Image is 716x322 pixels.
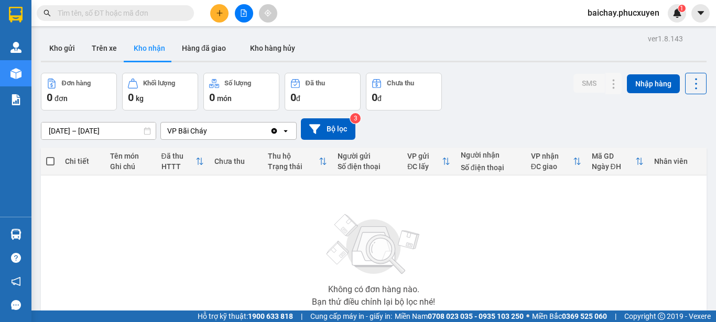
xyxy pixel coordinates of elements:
span: kg [136,94,144,103]
strong: 0369 525 060 [562,312,607,320]
span: món [217,94,232,103]
img: solution-icon [10,94,21,105]
div: ĐC lấy [407,162,442,171]
span: aim [264,9,272,17]
button: Trên xe [83,36,125,61]
div: VP gửi [407,152,442,160]
div: VP Bãi Cháy [167,126,207,136]
div: ver 1.8.143 [648,33,683,45]
div: Ghi chú [110,162,151,171]
div: HTTT [161,162,196,171]
div: Đơn hàng [62,80,91,87]
span: | [301,310,302,322]
span: caret-down [696,8,706,18]
div: Số lượng [224,80,251,87]
span: copyright [658,313,665,320]
button: plus [210,4,229,23]
span: notification [11,276,21,286]
span: Miền Bắc [532,310,607,322]
svg: Clear value [270,127,278,135]
div: Đã thu [161,152,196,160]
button: Khối lượng0kg [122,73,198,110]
span: Kho hàng hủy [250,44,295,52]
div: Người gửi [338,152,397,160]
button: Chưa thu0đ [366,73,442,110]
div: Tên món [110,152,151,160]
button: caret-down [691,4,710,23]
span: baichay.phucxuyen [579,6,668,19]
span: search [44,9,51,17]
span: 1 [680,5,684,12]
img: icon-new-feature [672,8,682,18]
div: Đã thu [306,80,325,87]
button: Đơn hàng0đơn [41,73,117,110]
div: Chưa thu [387,80,414,87]
sup: 1 [678,5,686,12]
div: Người nhận [461,151,520,159]
button: Đã thu0đ [285,73,361,110]
div: Chi tiết [65,157,100,165]
span: ⚪️ [526,314,529,318]
div: VP nhận [531,152,573,160]
sup: 3 [350,113,361,124]
span: file-add [240,9,247,17]
img: svg+xml;base64,PHN2ZyBjbGFzcz0ibGlzdC1wbHVnX19zdmciIHhtbG5zPSJodHRwOi8vd3d3LnczLm9yZy8yMDAwL3N2Zy... [321,208,426,281]
div: Khối lượng [143,80,175,87]
th: Toggle SortBy [587,148,649,175]
div: Trạng thái [268,162,319,171]
span: 0 [290,91,296,104]
input: Selected VP Bãi Cháy. [208,126,209,136]
th: Toggle SortBy [402,148,455,175]
span: đ [377,94,382,103]
div: Mã GD [592,152,636,160]
div: Bạn thử điều chỉnh lại bộ lọc nhé! [312,298,435,306]
button: Hàng đã giao [173,36,234,61]
button: Nhập hàng [627,74,680,93]
div: ĐC giao [531,162,573,171]
div: Chưa thu [214,157,257,165]
span: question-circle [11,253,21,263]
svg: open [281,127,290,135]
button: Kho gửi [41,36,83,61]
span: message [11,300,21,310]
th: Toggle SortBy [156,148,210,175]
span: plus [216,9,223,17]
span: đơn [55,94,68,103]
span: 0 [209,91,215,104]
button: Bộ lọc [301,118,355,140]
div: Số điện thoại [338,162,397,171]
span: 0 [47,91,52,104]
span: 0 [128,91,134,104]
th: Toggle SortBy [526,148,587,175]
button: file-add [235,4,253,23]
th: Toggle SortBy [263,148,332,175]
img: warehouse-icon [10,229,21,240]
input: Tìm tên, số ĐT hoặc mã đơn [58,7,181,19]
img: warehouse-icon [10,42,21,53]
div: Thu hộ [268,152,319,160]
span: đ [296,94,300,103]
strong: 0708 023 035 - 0935 103 250 [428,312,524,320]
span: Hỗ trợ kỹ thuật: [198,310,293,322]
button: SMS [573,74,605,93]
span: Cung cấp máy in - giấy in: [310,310,392,322]
button: aim [259,4,277,23]
input: Select a date range. [41,123,156,139]
img: logo-vxr [9,7,23,23]
strong: 1900 633 818 [248,312,293,320]
div: Nhân viên [654,157,701,165]
button: Số lượng0món [203,73,279,110]
div: Không có đơn hàng nào. [328,285,419,294]
span: 0 [372,91,377,104]
span: | [615,310,616,322]
div: Số điện thoại [461,163,520,172]
button: Kho nhận [125,36,173,61]
div: Ngày ĐH [592,162,636,171]
img: warehouse-icon [10,68,21,79]
span: Miền Nam [395,310,524,322]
